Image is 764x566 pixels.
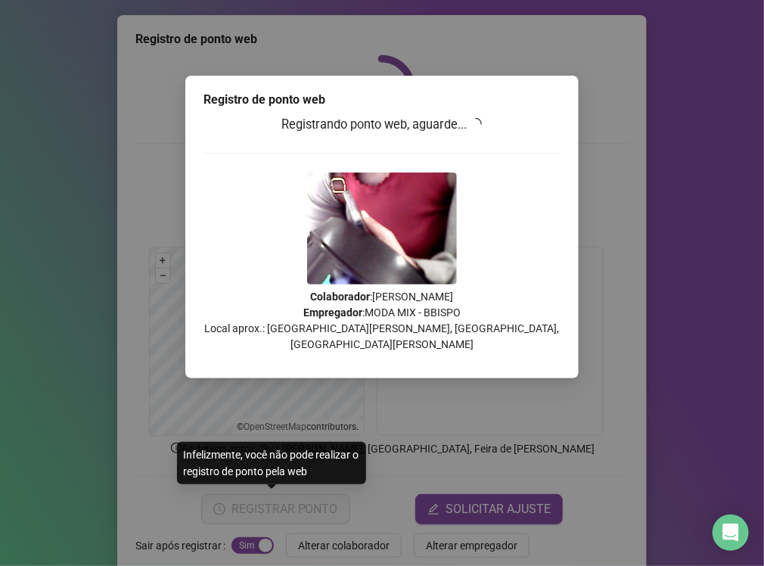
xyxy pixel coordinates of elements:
[311,291,371,303] strong: Colaborador
[177,442,366,484] div: Infelizmente, você não pode realizar o registro de ponto pela web
[203,289,561,353] p: : [PERSON_NAME] : MODA MIX - BBISPO Local aprox.: [GEOGRAPHIC_DATA][PERSON_NAME], [GEOGRAPHIC_DAT...
[713,515,749,551] div: Open Intercom Messenger
[303,306,362,319] strong: Empregador
[307,173,457,285] img: 2Q==
[468,117,484,132] span: loading
[203,115,561,135] h3: Registrando ponto web, aguarde...
[203,91,561,109] div: Registro de ponto web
